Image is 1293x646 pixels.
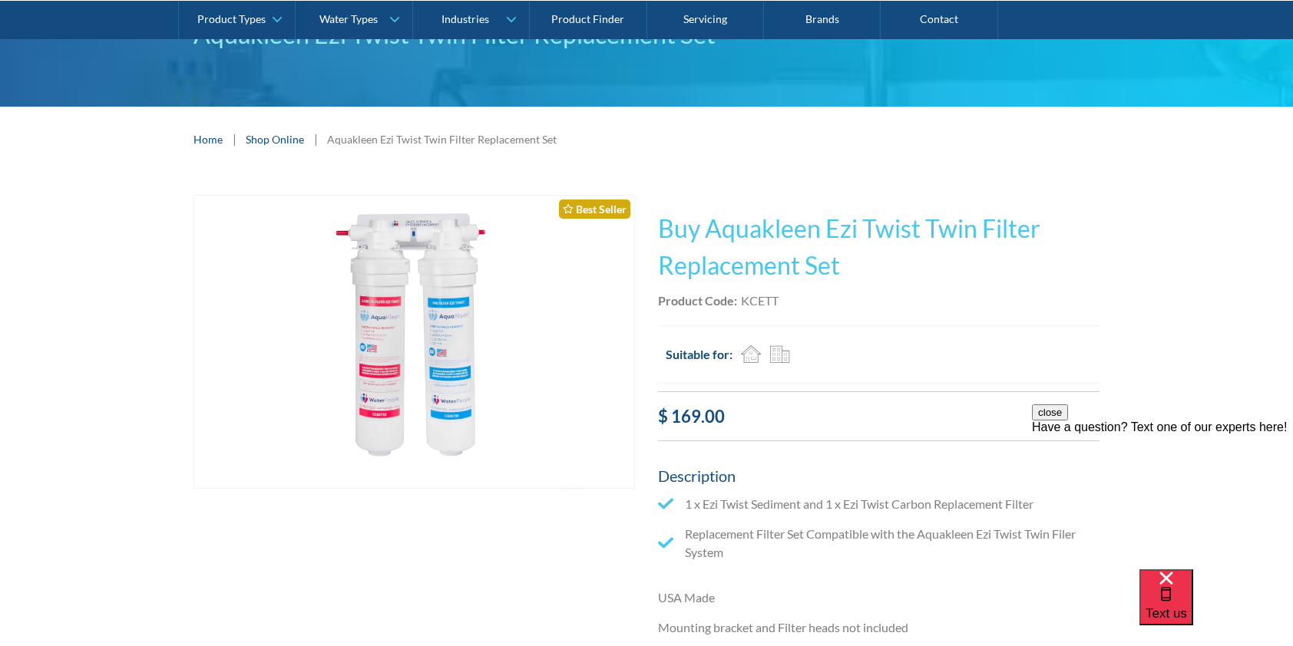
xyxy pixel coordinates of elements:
div: $ 169.00 [658,404,1100,429]
p: Mounting bracket and Filter heads not included [658,618,1100,637]
a: Home [193,131,223,147]
p: USA Made [658,588,1100,607]
div: Industries [441,12,489,25]
h5: Description [658,464,1100,487]
div: Best Seller [559,199,630,219]
li: Replacement Filter Set Compatible with the Aquakleen Ezi Twist Twin Filer System [658,525,1100,562]
div: Product Types [197,12,266,25]
div: Aquakleen Ezi Twist Twin Filter Replacement Set [327,131,557,147]
div: Water Types [319,12,378,25]
div: KCETT [741,292,779,310]
iframe: podium webchat widget prompt [1032,404,1293,588]
div: | [230,130,238,148]
strong: Product Code: [658,293,737,308]
img: Aquakleen Ezi Twist Twin Filter Replacement Set [194,196,634,489]
iframe: podium webchat widget bubble [1139,569,1293,646]
h2: Suitable for: [666,345,732,364]
h1: Buy Aquakleen Ezi Twist Twin Filter Replacement Set [658,210,1100,284]
a: Shop Online [246,131,304,147]
a: open lightbox [193,195,635,489]
li: 1 x Ezi Twist Sediment and 1 x Ezi Twist Carbon Replacement Filter [658,495,1100,513]
div: | [312,130,319,148]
